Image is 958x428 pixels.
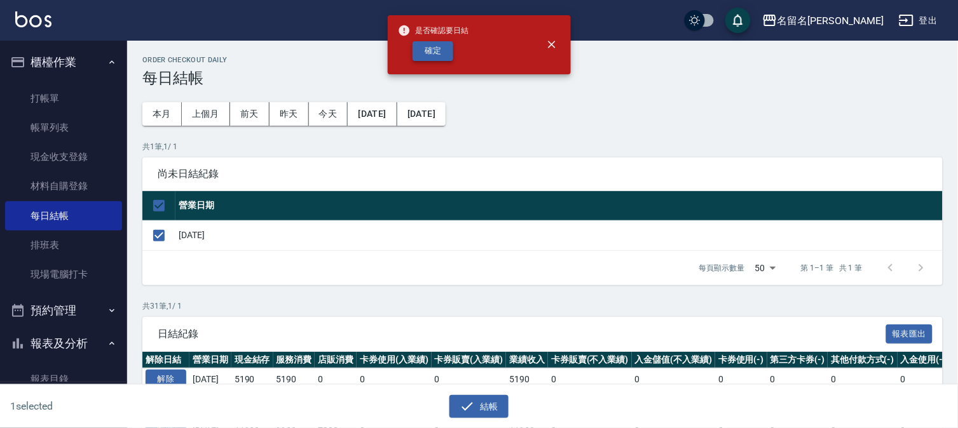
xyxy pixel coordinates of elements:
a: 現金收支登錄 [5,142,122,171]
th: 解除日結 [142,352,189,368]
a: 報表匯出 [886,327,933,339]
button: 上個月 [182,102,230,126]
td: 5190 [506,368,548,391]
a: 現場電腦打卡 [5,260,122,289]
th: 現金結存 [231,352,273,368]
a: 帳單列表 [5,113,122,142]
button: 櫃檯作業 [5,46,122,79]
p: 每頁顯示數量 [699,262,745,274]
button: save [725,8,751,33]
th: 營業日期 [189,352,231,368]
span: 是否確認要日結 [398,24,469,37]
h2: Order checkout daily [142,56,943,64]
button: 解除 [146,370,186,389]
td: 5190 [231,368,273,391]
td: 0 [898,368,950,391]
td: 0 [548,368,632,391]
button: [DATE] [348,102,397,126]
h6: 1 selected [10,398,237,414]
th: 第三方卡券(-) [767,352,828,368]
td: 0 [357,368,432,391]
img: Logo [15,11,51,27]
th: 服務消費 [273,352,315,368]
p: 共 31 筆, 1 / 1 [142,300,943,312]
span: 日結紀錄 [158,328,886,340]
th: 卡券使用(-) [715,352,767,368]
button: 登出 [894,9,943,32]
span: 尚未日結紀錄 [158,168,927,180]
td: 0 [828,368,898,391]
th: 卡券販賣(入業績) [432,352,507,368]
td: 0 [715,368,767,391]
a: 每日結帳 [5,201,122,231]
th: 入金使用(-) [898,352,950,368]
button: 昨天 [270,102,309,126]
div: 50 [750,251,781,285]
td: [DATE] [189,368,231,391]
button: 名留名[PERSON_NAME] [757,8,889,34]
button: 今天 [309,102,348,126]
button: [DATE] [397,102,446,126]
th: 入金儲值(不入業績) [632,352,716,368]
h3: 每日結帳 [142,69,943,87]
p: 第 1–1 筆 共 1 筆 [801,262,863,274]
button: close [538,30,566,58]
button: 報表匯出 [886,324,933,344]
th: 卡券販賣(不入業績) [548,352,632,368]
td: 0 [315,368,357,391]
td: [DATE] [175,220,943,250]
button: 本月 [142,102,182,126]
a: 打帳單 [5,84,122,113]
a: 材料自購登錄 [5,171,122,201]
div: 名留名[PERSON_NAME] [777,13,884,29]
th: 卡券使用(入業績) [357,352,432,368]
td: 0 [432,368,507,391]
td: 5190 [273,368,315,391]
th: 營業日期 [175,191,943,221]
th: 店販消費 [315,352,357,368]
button: 結帳 [449,395,509,418]
button: 報表及分析 [5,327,122,360]
td: 0 [632,368,716,391]
p: 共 1 筆, 1 / 1 [142,141,943,152]
a: 排班表 [5,231,122,260]
button: 預約管理 [5,294,122,327]
button: 確定 [413,41,453,61]
a: 報表目錄 [5,364,122,394]
button: 前天 [230,102,270,126]
td: 0 [767,368,828,391]
th: 其他付款方式(-) [828,352,898,368]
th: 業績收入 [506,352,548,368]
